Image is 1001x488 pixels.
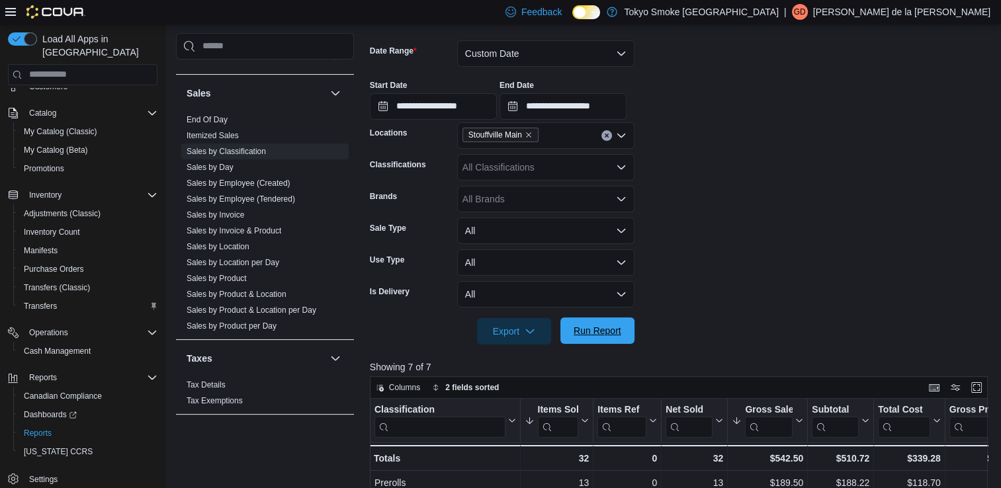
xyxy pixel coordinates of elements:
[878,403,930,416] div: Total Cost
[616,194,627,204] button: Open list of options
[616,130,627,141] button: Open list of options
[537,403,578,416] div: Items Sold
[521,5,562,19] span: Feedback
[19,298,157,314] span: Transfers
[732,403,803,437] button: Gross Sales
[3,104,163,122] button: Catalog
[370,46,417,56] label: Date Range
[24,391,102,401] span: Canadian Compliance
[327,350,343,366] button: Taxes
[187,352,325,365] button: Taxes
[187,241,249,252] span: Sales by Location
[19,407,82,423] a: Dashboards
[370,159,426,170] label: Classifications
[13,260,163,278] button: Purchase Orders
[187,352,212,365] h3: Taxes
[19,142,93,158] a: My Catalog (Beta)
[969,380,984,395] button: Enter fullscreen
[187,305,316,315] span: Sales by Product & Location per Day
[19,298,62,314] a: Transfers
[327,85,343,101] button: Sales
[13,442,163,461] button: [US_STATE] CCRS
[13,241,163,260] button: Manifests
[19,425,157,441] span: Reports
[926,380,942,395] button: Keyboard shortcuts
[19,343,157,359] span: Cash Management
[19,206,157,222] span: Adjustments (Classic)
[24,470,157,487] span: Settings
[19,206,106,222] a: Adjustments (Classic)
[187,194,295,204] span: Sales by Employee (Tendered)
[370,255,404,265] label: Use Type
[370,128,408,138] label: Locations
[597,450,657,466] div: 0
[370,286,410,297] label: Is Delivery
[187,225,281,236] span: Sales by Invoice & Product
[19,444,157,460] span: Washington CCRS
[19,124,103,140] a: My Catalog (Classic)
[29,372,57,383] span: Reports
[187,395,243,406] span: Tax Exemptions
[947,380,963,395] button: Display options
[597,403,657,437] button: Items Ref
[524,450,589,466] div: 32
[187,194,295,204] a: Sales by Employee (Tendered)
[187,289,286,300] span: Sales by Product & Location
[13,141,163,159] button: My Catalog (Beta)
[3,368,163,387] button: Reports
[19,280,157,296] span: Transfers (Classic)
[24,428,52,438] span: Reports
[13,342,163,360] button: Cash Management
[794,4,806,20] span: Gd
[3,186,163,204] button: Inventory
[24,145,88,155] span: My Catalog (Beta)
[19,124,157,140] span: My Catalog (Classic)
[29,327,68,338] span: Operations
[745,403,793,416] div: Gross Sales
[24,301,57,311] span: Transfers
[187,178,290,188] span: Sales by Employee (Created)
[389,382,420,393] span: Columns
[427,380,504,395] button: 2 fields sorted
[187,162,234,173] span: Sales by Day
[457,249,634,276] button: All
[500,80,534,91] label: End Date
[457,281,634,307] button: All
[666,403,723,437] button: Net Sold
[624,4,779,20] p: Tokyo Smoke [GEOGRAPHIC_DATA]
[24,370,157,386] span: Reports
[187,210,244,220] a: Sales by Invoice
[187,163,234,172] a: Sales by Day
[3,469,163,488] button: Settings
[13,405,163,424] a: Dashboards
[812,403,869,437] button: Subtotal
[187,87,211,100] h3: Sales
[29,474,58,485] span: Settings
[812,403,859,437] div: Subtotal
[24,282,90,293] span: Transfers (Classic)
[26,5,85,19] img: Cova
[500,93,627,120] input: Press the down key to open a popover containing a calendar.
[19,161,69,177] a: Promotions
[29,190,62,200] span: Inventory
[560,317,634,344] button: Run Report
[374,403,516,437] button: Classification
[187,114,228,125] span: End Of Day
[572,19,573,20] span: Dark Mode
[187,87,325,100] button: Sales
[374,403,505,416] div: Classification
[374,403,505,437] div: Classification
[878,403,940,437] button: Total Cost
[597,403,646,437] div: Items Ref
[24,105,157,121] span: Catalog
[19,243,63,259] a: Manifests
[19,261,157,277] span: Purchase Orders
[370,191,397,202] label: Brands
[19,407,157,423] span: Dashboards
[24,187,67,203] button: Inventory
[24,325,73,341] button: Operations
[878,403,930,437] div: Total Cost
[457,40,634,67] button: Custom Date
[24,245,58,256] span: Manifests
[792,4,808,20] div: Giuseppe de la Rosa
